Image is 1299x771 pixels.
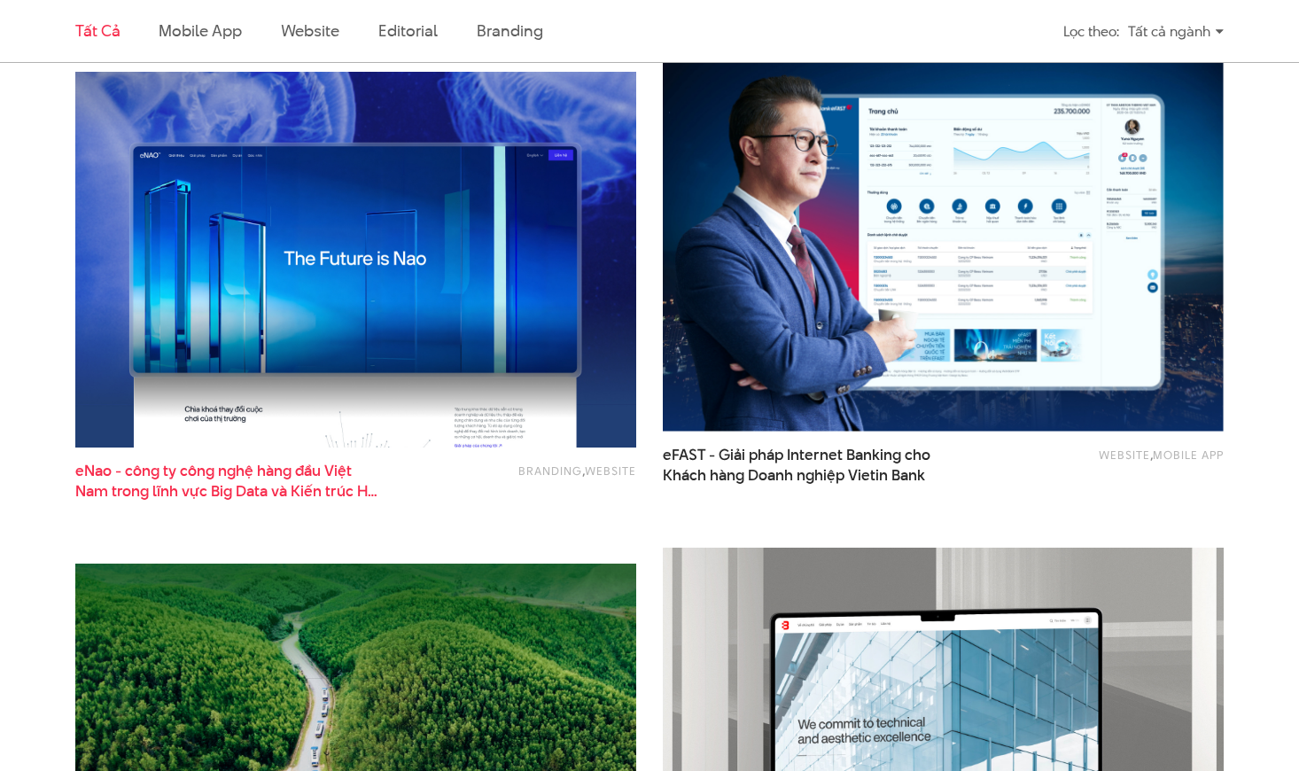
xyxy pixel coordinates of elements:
[378,19,438,42] a: Editorial
[159,19,241,42] a: Mobile app
[663,465,925,486] span: Khách hàng Doanh nghiệp Vietin Bank
[1063,16,1119,47] div: Lọc theo:
[518,463,582,479] a: Branding
[1099,447,1150,463] a: Website
[663,56,1224,432] img: Efast_internet_banking_Thiet_ke_Trai_nghiemThumbnail
[412,461,636,493] div: ,
[75,461,384,502] a: eNao - công ty công nghệ hàng đầu ViệtNam trong lĩnh vực Big Data và Kiến trúc Hệ thống
[1128,16,1224,47] div: Tất cả ngành
[663,445,971,486] a: eFAST - Giải pháp Internet Banking choKhách hàng Doanh nghiệp Vietin Bank
[75,481,384,502] span: Nam trong lĩnh vực Big Data và Kiến trúc Hệ thống
[477,19,542,42] a: Branding
[75,19,120,42] a: Tất cả
[1000,445,1224,477] div: ,
[281,19,339,42] a: Website
[1153,447,1224,463] a: Mobile app
[663,445,971,486] span: eFAST - Giải pháp Internet Banking cho
[75,72,636,448] img: eNao
[75,461,384,502] span: eNao - công ty công nghệ hàng đầu Việt
[585,463,636,479] a: Website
